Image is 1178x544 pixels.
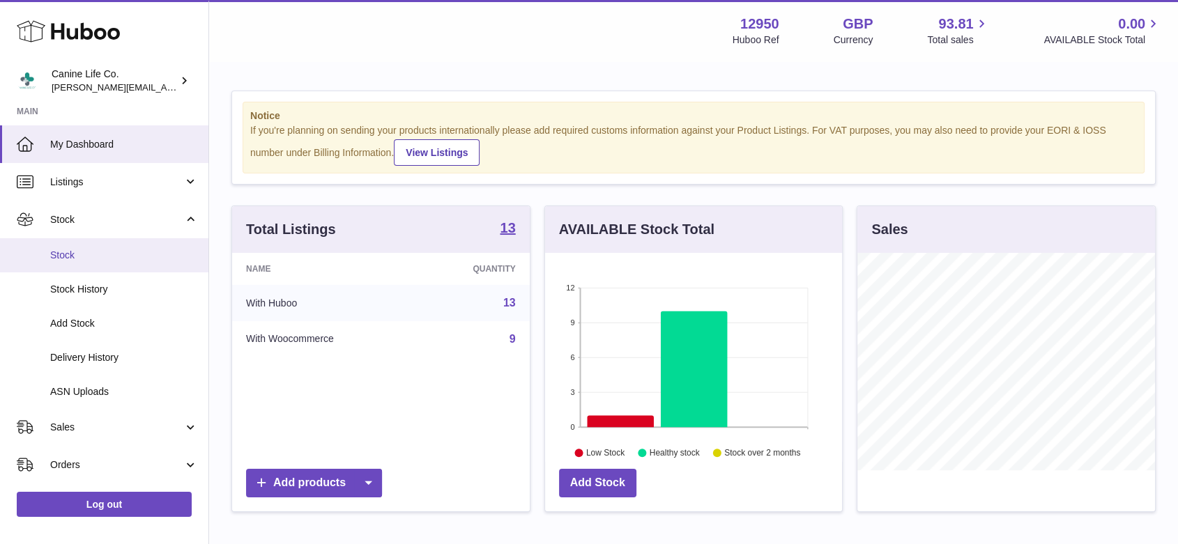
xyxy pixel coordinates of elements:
text: 0 [570,423,574,431]
div: Canine Life Co. [52,68,177,94]
h3: AVAILABLE Stock Total [559,220,714,239]
div: Currency [834,33,873,47]
text: 12 [566,283,574,292]
td: With Huboo [232,285,417,321]
h3: Sales [871,220,908,239]
a: View Listings [394,139,480,166]
text: 3 [570,388,574,396]
span: 0.00 [1118,15,1145,33]
th: Quantity [417,253,530,285]
text: 6 [570,353,574,362]
strong: Notice [250,109,1137,123]
h3: Total Listings [246,220,336,239]
text: Low Stock [586,448,625,458]
span: [PERSON_NAME][EMAIL_ADDRESS][DOMAIN_NAME] [52,81,280,93]
strong: GBP [843,15,873,33]
td: With Woocommerce [232,321,417,357]
a: 13 [503,297,516,309]
span: Total sales [927,33,989,47]
text: 9 [570,318,574,327]
span: Stock [50,213,183,226]
span: Listings [50,176,183,189]
a: 13 [500,221,515,238]
a: Log out [17,492,192,517]
strong: 13 [500,221,515,235]
span: Orders [50,458,183,472]
span: 93.81 [938,15,973,33]
text: Stock over 2 months [724,448,800,458]
a: 9 [510,333,516,345]
span: Add Stock [50,317,198,330]
a: 0.00 AVAILABLE Stock Total [1043,15,1161,47]
th: Name [232,253,417,285]
span: Stock [50,249,198,262]
text: Healthy stock [650,448,701,458]
a: 93.81 Total sales [927,15,989,47]
div: Huboo Ref [733,33,779,47]
span: Stock History [50,283,198,296]
a: Add Stock [559,469,636,497]
span: AVAILABLE Stock Total [1043,33,1161,47]
div: If you're planning on sending your products internationally please add required customs informati... [250,124,1137,166]
span: ASN Uploads [50,385,198,398]
span: Sales [50,421,183,434]
span: Delivery History [50,351,198,364]
a: Add products [246,469,382,497]
span: My Dashboard [50,138,198,151]
img: kevin@clsgltd.co.uk [17,70,38,91]
strong: 12950 [740,15,779,33]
